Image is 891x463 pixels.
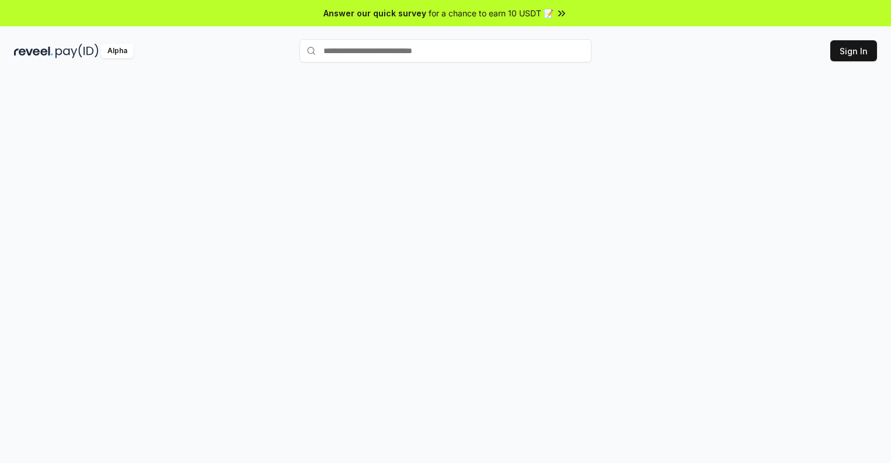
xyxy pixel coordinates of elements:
[429,7,554,19] span: for a chance to earn 10 USDT 📝
[101,44,134,58] div: Alpha
[830,40,877,61] button: Sign In
[55,44,99,58] img: pay_id
[323,7,426,19] span: Answer our quick survey
[14,44,53,58] img: reveel_dark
